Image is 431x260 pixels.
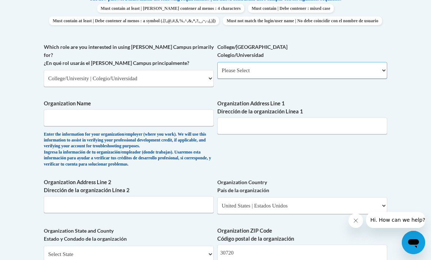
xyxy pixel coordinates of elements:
iframe: Button to launch messaging window [402,231,425,254]
input: Metadata input [44,196,214,213]
label: Organization Name [44,100,214,108]
iframe: Close message [348,213,363,228]
label: Organization ZIP Code Código postal de la organización [217,227,387,243]
label: College/[GEOGRAPHIC_DATA] Colegio/Universidad [217,43,387,59]
div: Enter the information for your organization/employer (where you work). We will use this informati... [44,132,214,168]
label: Organization Address Line 1 Dirección de la organización Línea 1 [217,100,387,116]
span: Must contain | Debe contener : mixed case [248,4,334,13]
span: Must not match the login/user name | No debe coincidir con el nombre de usuario [223,16,382,25]
label: Which role are you interested in using [PERSON_NAME] Campus primarily for? ¿En qué rol usarás el ... [44,43,214,67]
span: Must contain at least | [PERSON_NAME] contener al menos : 4 characters [97,4,244,13]
label: Organization State and County Estado y Condado de la organización [44,227,214,243]
label: Organization Country País de la organización [217,178,387,194]
span: Must contain at least | Debe contener al menos : a symbol (.[!,@,#,$,%,^,&,*,?,_,~,-,(,)]) [49,16,219,25]
input: Metadata input [217,117,387,134]
input: Metadata input [44,109,214,126]
iframe: Message from company [366,212,425,228]
label: Organization Address Line 2 Dirección de la organización Línea 2 [44,178,214,194]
